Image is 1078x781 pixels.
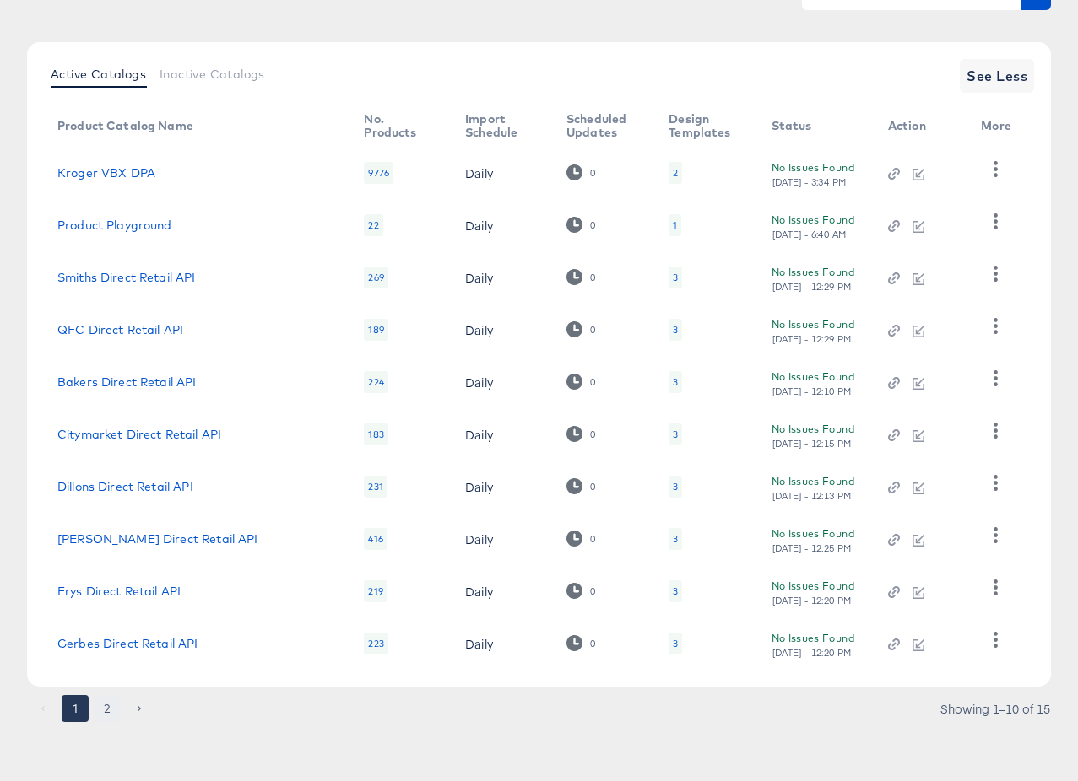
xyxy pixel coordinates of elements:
div: 0 [566,635,596,651]
td: Daily [452,617,553,670]
div: 3 [669,267,682,288]
div: 0 [589,585,596,597]
div: 0 [566,583,596,599]
div: 3 [669,423,682,445]
div: 2 [669,162,682,184]
div: 269 [364,267,387,288]
a: Bakers Direct Retail API [57,375,197,389]
div: 1 [669,214,681,236]
div: 0 [589,533,596,545]
div: 1 [673,218,677,232]
div: 183 [364,423,387,445]
td: Daily [452,251,553,304]
a: Kroger VBX DPA [57,166,155,180]
div: 3 [673,271,678,284]
nav: pagination navigation [27,695,155,722]
td: Daily [452,356,553,408]
div: 3 [673,584,678,598]
div: 0 [566,426,596,442]
div: 3 [673,375,678,389]
div: 189 [364,319,387,341]
div: 0 [566,478,596,494]
div: 0 [566,374,596,390]
a: Product Playground [57,218,172,232]
div: 0 [589,638,596,649]
div: 0 [566,217,596,233]
td: Daily [452,565,553,617]
a: Dillons Direct Retail API [57,480,193,493]
div: 3 [673,637,678,650]
div: 3 [673,428,678,441]
button: page 1 [62,695,89,722]
div: 0 [589,167,596,179]
div: 3 [673,323,678,337]
div: 0 [589,481,596,493]
button: See Less [960,59,1034,93]
div: 2 [673,166,678,180]
td: Daily [452,304,553,356]
div: 3 [673,480,678,493]
span: See Less [967,64,1027,88]
div: 224 [364,371,387,393]
div: 0 [566,321,596,337]
td: Daily [452,513,553,565]
div: 9776 [364,162,393,184]
div: 219 [364,580,387,602]
div: 3 [673,532,678,546]
a: QFC Direct Retail API [57,323,183,337]
button: Go to page 2 [94,695,121,722]
a: Citymarket Direct Retail API [57,428,221,441]
div: No. Products [364,112,431,139]
div: Design Templates [669,112,738,139]
span: Active Catalogs [51,67,146,81]
div: Product Catalog Name [57,119,193,132]
th: Status [758,106,875,147]
div: 231 [364,476,387,498]
a: Smiths Direct Retail API [57,271,196,284]
div: Import Schedule [465,112,533,139]
button: Go to next page [126,695,153,722]
div: 22 [364,214,382,236]
th: More [967,106,1032,147]
div: 0 [589,376,596,388]
div: 3 [669,528,682,550]
div: 0 [566,269,596,285]
div: 0 [589,428,596,440]
div: Scheduled Updates [566,112,635,139]
span: Inactive Catalogs [160,67,265,81]
a: Frys Direct Retail API [57,584,181,598]
div: 0 [589,272,596,283]
td: Daily [452,461,553,513]
div: 0 [566,531,596,547]
div: 416 [364,528,387,550]
th: Action [875,106,967,147]
td: Daily [452,408,553,461]
a: Gerbes Direct Retail API [57,637,198,650]
td: Daily [452,199,553,251]
td: Daily [452,147,553,199]
a: [PERSON_NAME] Direct Retail API [57,532,258,546]
div: 0 [566,164,596,180]
div: 223 [364,633,387,654]
div: 3 [669,476,682,498]
div: 0 [589,219,596,231]
div: 3 [669,319,682,341]
div: Showing 1–10 of 15 [940,703,1051,714]
div: 0 [589,324,596,336]
div: 3 [669,371,682,393]
div: 3 [669,580,682,602]
div: 3 [669,633,682,654]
